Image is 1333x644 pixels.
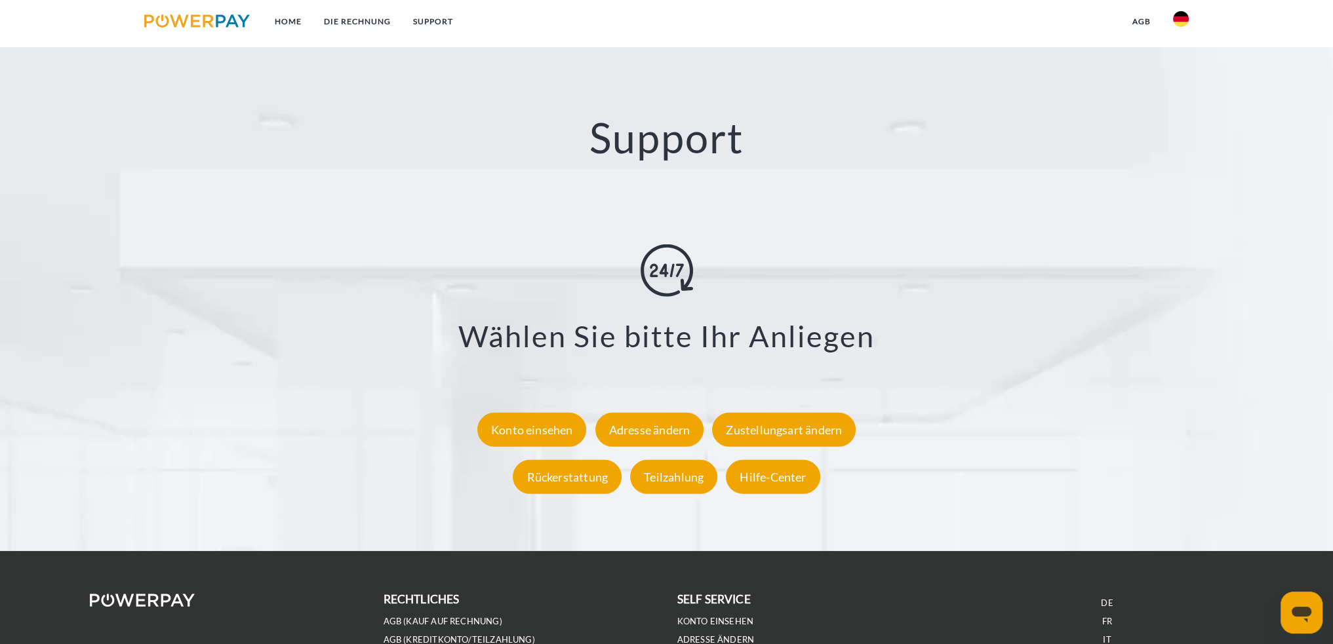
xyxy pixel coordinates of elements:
h3: Wählen Sie bitte Ihr Anliegen [83,317,1250,354]
a: agb [1121,10,1162,33]
img: de [1173,11,1189,27]
div: Konto einsehen [477,413,587,447]
a: SUPPORT [402,10,464,33]
b: self service [677,592,751,606]
div: Rückerstattung [513,460,622,494]
img: online-shopping.svg [641,244,693,296]
div: Adresse ändern [595,413,704,447]
div: Teilzahlung [630,460,717,494]
div: Hilfe-Center [726,460,820,494]
a: FR [1102,616,1112,627]
a: Teilzahlung [627,470,721,484]
img: logo-powerpay.svg [144,14,250,28]
a: DE [1101,597,1113,609]
a: DIE RECHNUNG [313,10,402,33]
a: Hilfe-Center [723,470,823,484]
div: Zustellungsart ändern [712,413,856,447]
iframe: Schaltfläche zum Öffnen des Messaging-Fensters [1281,592,1323,634]
a: Home [264,10,313,33]
a: Rückerstattung [509,470,625,484]
a: Zustellungsart ändern [709,423,859,437]
a: Konto einsehen [677,616,754,627]
a: Konto einsehen [474,423,590,437]
img: logo-powerpay-white.svg [90,594,195,607]
b: rechtliches [384,592,460,606]
a: AGB (Kauf auf Rechnung) [384,616,502,627]
a: Adresse ändern [592,423,707,437]
h2: Support [67,112,1267,164]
